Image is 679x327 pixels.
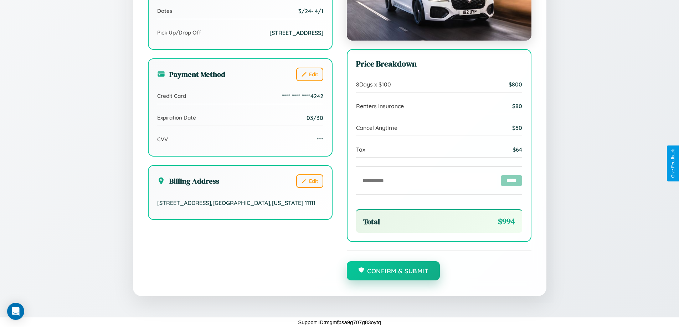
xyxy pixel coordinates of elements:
span: $ 80 [512,102,522,110]
span: CVV [157,136,168,143]
div: Give Feedback [670,149,675,178]
div: Open Intercom Messenger [7,303,24,320]
span: Renters Insurance [356,102,404,110]
span: Dates [157,7,172,14]
button: Edit [296,174,323,188]
button: Confirm & Submit [347,261,440,280]
span: [STREET_ADDRESS] [269,29,323,36]
span: $ 64 [513,146,522,153]
p: Support ID: mgmfpsa9g707g83oytq [298,317,381,327]
span: [STREET_ADDRESS] , [GEOGRAPHIC_DATA] , [US_STATE] 11111 [157,199,315,206]
span: 3 / 24 - 4 / 1 [298,7,323,15]
h3: Billing Address [157,176,219,186]
span: 03/30 [307,114,323,121]
span: Credit Card [157,93,186,99]
span: Tax [356,146,365,153]
span: Total [363,216,380,227]
button: Edit [296,68,323,81]
span: Cancel Anytime [356,124,397,131]
span: $ 50 [512,124,522,131]
span: Pick Up/Drop Off [157,29,201,36]
span: $ 994 [498,216,515,227]
span: 8 Days x $ 100 [356,81,391,88]
span: $ 800 [509,81,522,88]
h3: Price Breakdown [356,58,522,69]
span: Expiration Date [157,114,196,121]
h3: Payment Method [157,69,225,79]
